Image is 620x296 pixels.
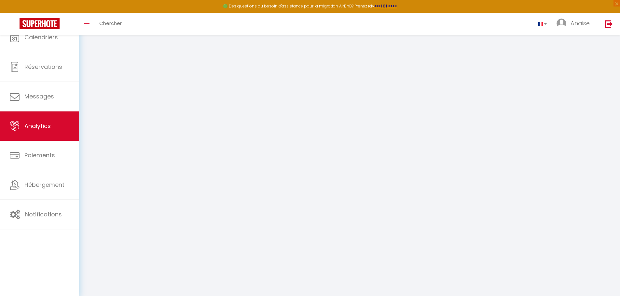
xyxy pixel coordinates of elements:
[94,13,127,35] a: Chercher
[557,19,566,28] img: ...
[24,181,64,189] span: Hébergement
[605,20,613,28] img: logout
[552,13,598,35] a: ... Anaise
[20,18,60,29] img: Super Booking
[571,19,590,27] span: Anaise
[24,33,58,41] span: Calendriers
[99,20,122,27] span: Chercher
[374,3,397,9] a: >>> ICI <<<<
[24,151,55,159] span: Paiements
[25,210,62,218] span: Notifications
[24,92,54,100] span: Messages
[24,122,51,130] span: Analytics
[24,63,62,71] span: Réservations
